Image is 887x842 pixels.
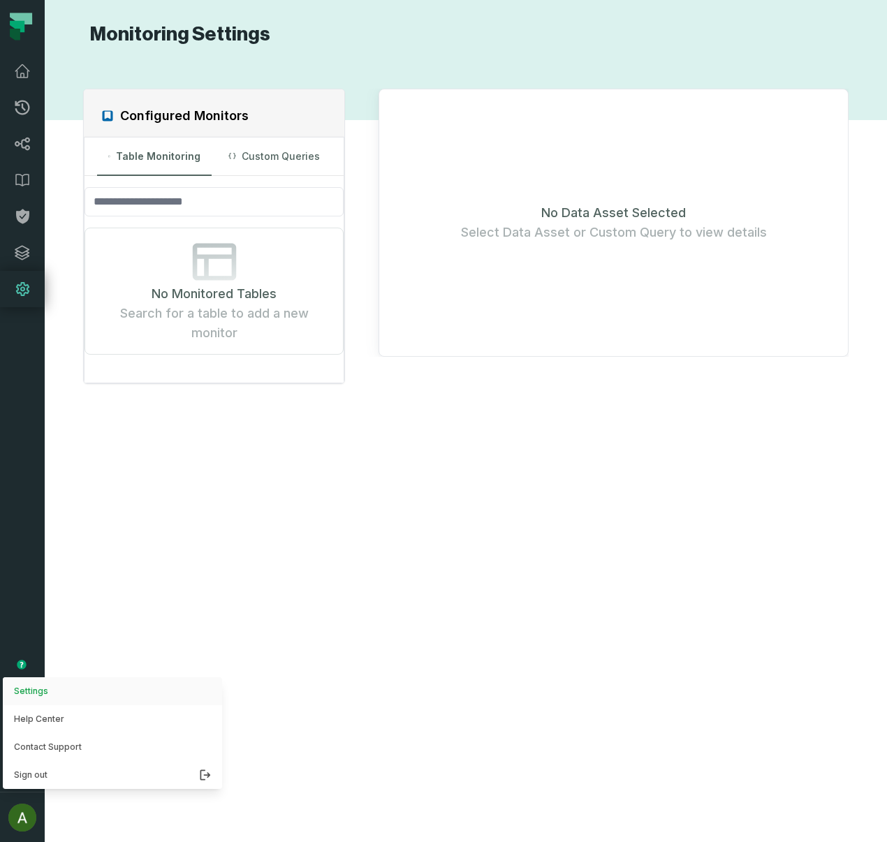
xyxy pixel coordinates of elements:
[3,705,222,733] a: Help Center
[152,284,277,304] span: No Monitored Tables
[97,138,212,175] button: Table Monitoring
[120,106,249,126] h2: Configured Monitors
[217,138,332,175] button: Custom Queries
[83,22,270,47] h1: Monitoring Settings
[3,733,222,761] a: Contact Support
[3,677,222,705] button: Settings
[3,677,222,789] div: avatar of Ariel Swissa
[96,304,332,343] span: Search for a table to add a new monitor
[461,223,767,242] span: Select Data Asset or Custom Query to view details
[541,203,686,223] span: No Data Asset Selected
[8,804,36,832] img: avatar of Ariel Swissa
[3,761,222,789] button: Sign out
